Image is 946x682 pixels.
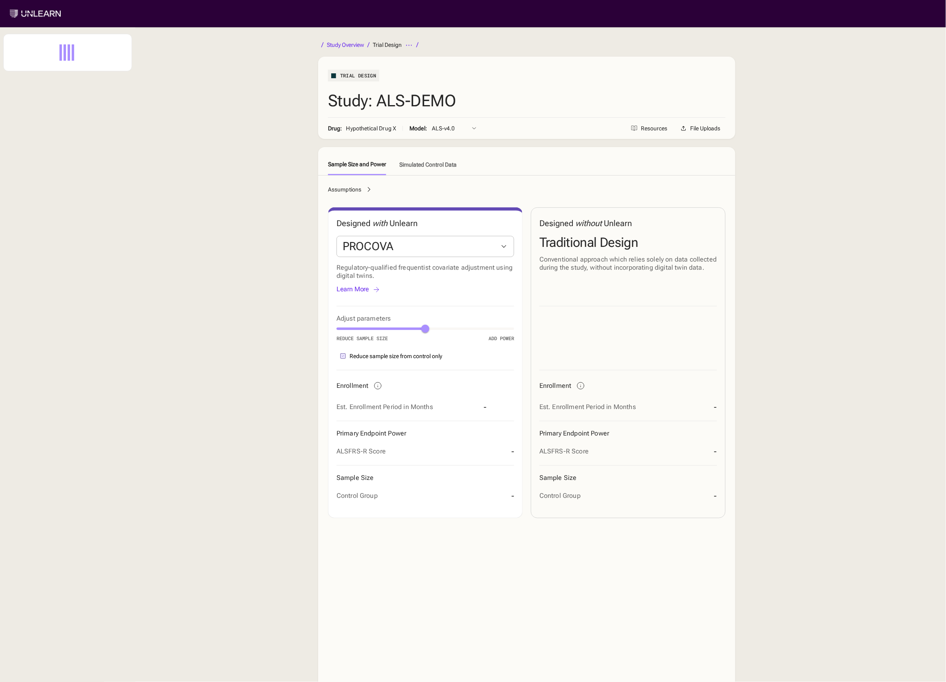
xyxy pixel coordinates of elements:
span: / [416,40,418,50]
div: Resources [641,125,667,131]
div: Regulatory-qualified frequentist covariate adjustment using digital twins. [337,257,514,282]
nav: breadcrumb [318,37,422,53]
div: ALS-v4.0 [432,125,455,131]
div: Est. Enrollment Period in Months [337,403,433,411]
div: Sample Size [539,474,717,482]
div: Enrollment [337,378,385,393]
div: Trial Design [373,42,402,48]
div: - [484,403,486,411]
div: Primary Endpoint Power [539,429,717,438]
div: Assumptions [328,185,362,194]
div: Designed Unlearn [337,219,514,228]
div: Primary Endpoint Power [337,429,514,438]
span: without [575,218,602,228]
span: Reduce Sample Size [337,336,388,341]
a: Study Overview [327,42,364,48]
div: Control Group [337,492,378,500]
div: Traditional Design [539,236,717,249]
div: - [511,447,514,456]
div: ALSFRS-R Score [539,447,589,455]
div: Sample Size [337,474,514,482]
span: with [372,218,387,228]
div: Est. Enrollment Period in Months [539,403,636,411]
div: File Uploads [690,125,721,131]
span: Add Power [488,336,514,341]
div: Reduce sample size from control only [350,353,442,359]
button: PROCOVA [337,236,514,257]
li: breadcrumb-item [318,40,373,50]
li: breadcrumb-item [373,40,402,50]
div: Control Group [539,492,581,500]
div: - [714,447,717,456]
button: Learn More [337,282,381,298]
div: - [511,491,514,500]
div: Study: ALS-DEMO [328,91,456,111]
button: File Uploads [675,121,726,136]
div: Designed Unlearn [539,219,717,228]
div: Hypothetical Drug X [346,124,396,132]
div: ALSFRS-R Score [337,447,386,455]
button: Simulated Control Data [399,154,457,175]
g: /** box */ /** background inside box */ /** checkmark */ [341,354,345,359]
div: PROCOVA [343,240,394,253]
button: Resources [626,121,672,136]
div: Learn More [337,286,369,293]
button: ALS-v4.0 [427,121,482,136]
div: Conventional approach which relies solely on data collected during the study, without incorporati... [539,249,717,273]
div: Trial Design [340,73,376,78]
div: Enrollment [539,378,588,393]
div: - [714,491,717,500]
button: Sample Size and Power [328,154,386,175]
img: Unlearn logo [10,10,61,18]
div: Adjust parameters [337,315,514,323]
div: Model: [409,124,427,132]
div: Drug: [328,126,403,131]
div: - [714,403,717,411]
